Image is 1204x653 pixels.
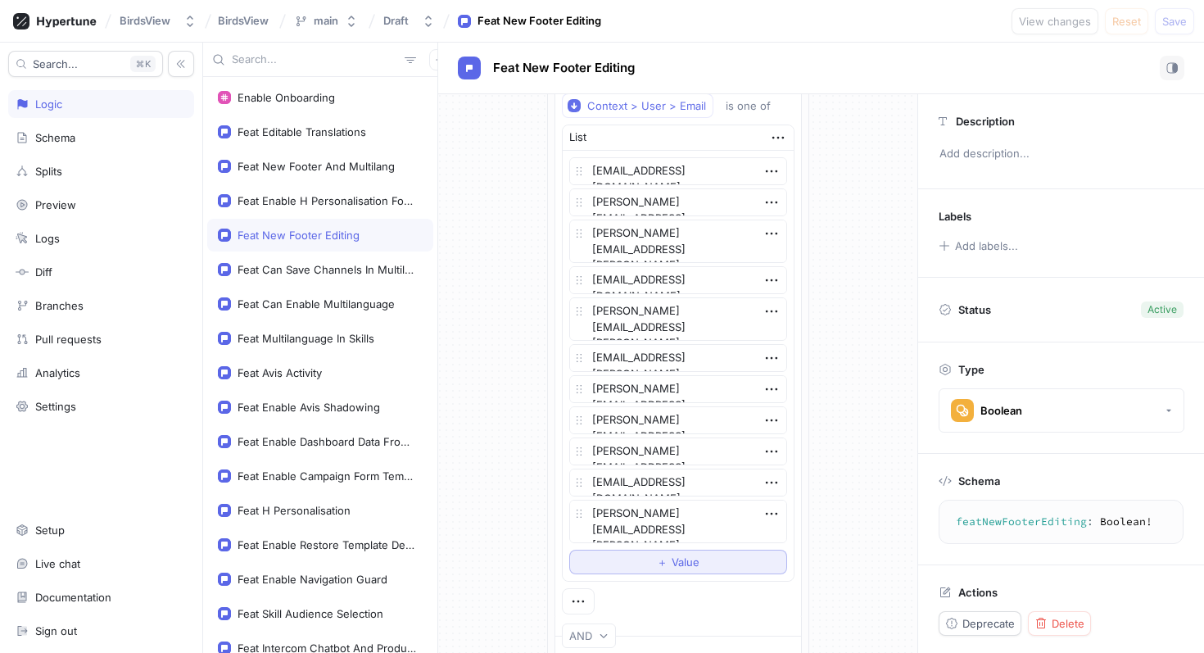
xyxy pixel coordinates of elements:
[939,210,971,223] p: Labels
[120,14,170,28] div: BirdsView
[35,557,80,570] div: Live chat
[569,629,592,643] div: AND
[958,474,1000,487] p: Schema
[238,538,416,551] div: Feat Enable Restore Template Design
[1162,16,1187,26] span: Save
[238,366,322,379] div: Feat Avis Activity
[956,115,1015,128] p: Description
[958,586,998,599] p: Actions
[1155,8,1194,34] button: Save
[946,507,1176,537] textarea: featNewFooterEditing: Boolean!
[8,51,163,77] button: Search...K
[238,229,360,242] div: Feat New Footer Editing
[35,591,111,604] div: Documentation
[569,344,787,372] textarea: [EMAIL_ADDRESS][PERSON_NAME][DOMAIN_NAME]
[35,333,102,346] div: Pull requests
[569,406,787,434] textarea: [PERSON_NAME][EMAIL_ADDRESS][DOMAIN_NAME]
[932,140,1190,168] p: Add description...
[569,188,787,216] textarea: [PERSON_NAME][EMAIL_ADDRESS][PERSON_NAME][DOMAIN_NAME]
[113,7,203,34] button: BirdsView
[238,160,395,173] div: Feat New Footer And Multilang
[562,93,713,118] button: Context > User > Email
[35,299,84,312] div: Branches
[569,266,787,294] textarea: [EMAIL_ADDRESS][DOMAIN_NAME]
[1012,8,1098,34] button: View changes
[939,611,1021,636] button: Deprecate
[958,363,984,376] p: Type
[218,15,269,26] span: BirdsView
[238,125,366,138] div: Feat Editable Translations
[562,624,616,648] button: AND
[1052,619,1084,628] span: Delete
[238,332,374,345] div: Feat Multilanguage In Skills
[33,59,78,69] span: Search...
[238,504,351,517] div: Feat H Personalisation
[939,388,1184,433] button: Boolean
[569,220,787,263] textarea: [PERSON_NAME][EMAIL_ADDRESS][PERSON_NAME][DOMAIN_NAME]
[569,500,787,543] textarea: [PERSON_NAME][EMAIL_ADDRESS][PERSON_NAME][DOMAIN_NAME]
[383,14,409,28] div: Draft
[238,263,416,276] div: Feat Can Save Channels In Multilanguage
[35,366,80,379] div: Analytics
[238,607,383,620] div: Feat Skill Audience Selection
[962,619,1015,628] span: Deprecate
[238,573,387,586] div: Feat Enable Navigation Guard
[1105,8,1148,34] button: Reset
[718,93,794,118] button: is one of
[657,557,668,567] span: ＋
[238,401,380,414] div: Feat Enable Avis Shadowing
[8,583,194,611] a: Documentation
[35,165,62,178] div: Splits
[1147,302,1177,317] div: Active
[35,400,76,413] div: Settings
[569,157,787,185] textarea: [EMAIL_ADDRESS][DOMAIN_NAME]
[238,435,416,448] div: Feat Enable Dashboard Data From Timescale
[1019,16,1091,26] span: View changes
[672,557,699,567] span: Value
[980,404,1022,418] div: Boolean
[478,13,601,29] div: Feat New Footer Editing
[569,129,586,146] div: List
[35,624,77,637] div: Sign out
[587,99,706,113] div: Context > User > Email
[726,99,771,113] div: is one of
[287,7,364,34] button: main
[35,232,60,245] div: Logs
[35,97,62,111] div: Logic
[35,131,75,144] div: Schema
[569,550,787,574] button: ＋Value
[958,298,991,321] p: Status
[1028,611,1091,636] button: Delete
[314,14,338,28] div: main
[35,198,76,211] div: Preview
[493,61,635,75] span: Feat New Footer Editing
[35,265,52,279] div: Diff
[238,91,335,104] div: Enable Onboarding
[238,469,416,483] div: Feat Enable Campaign Form Template Editor Guard
[933,235,1023,256] button: Add labels...
[35,524,65,537] div: Setup
[569,438,787,465] textarea: [PERSON_NAME][EMAIL_ADDRESS][DOMAIN_NAME]
[130,56,156,72] div: K
[232,52,398,68] input: Search...
[377,7,441,34] button: Draft
[569,469,787,497] textarea: [EMAIL_ADDRESS][DOMAIN_NAME]
[569,375,787,403] textarea: [PERSON_NAME][EMAIL_ADDRESS][DOMAIN_NAME]
[238,297,395,311] div: Feat Can Enable Multilanguage
[1112,16,1141,26] span: Reset
[238,194,416,207] div: Feat Enable H Personalisation For Missing Skills
[569,297,787,341] textarea: [PERSON_NAME][EMAIL_ADDRESS][PERSON_NAME][DOMAIN_NAME]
